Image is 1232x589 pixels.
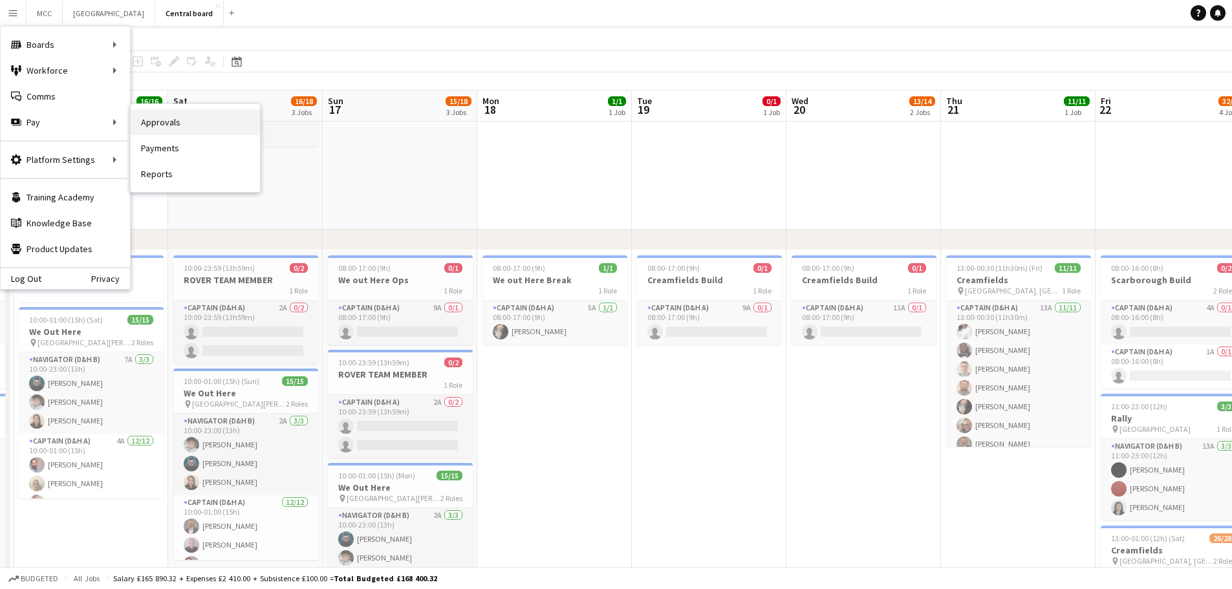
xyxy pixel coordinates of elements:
[19,352,164,434] app-card-role: Navigator (D&H B)7A3/310:00-23:00 (13h)[PERSON_NAME][PERSON_NAME][PERSON_NAME]
[173,414,318,495] app-card-role: Navigator (D&H B)2A3/310:00-23:00 (13h)[PERSON_NAME][PERSON_NAME][PERSON_NAME]
[21,574,58,583] span: Budgeted
[790,102,808,117] span: 20
[637,301,782,345] app-card-role: Captain (D&H A)9A0/108:00-17:00 (9h)
[1,273,41,284] a: Log Out
[944,102,962,117] span: 21
[482,274,627,286] h3: We out Here Break
[1064,96,1090,106] span: 11/11
[131,161,260,187] a: Reports
[946,301,1091,532] app-card-role: Captain (D&H A)13A11/1113:00-00:30 (11h30m)[PERSON_NAME][PERSON_NAME][PERSON_NAME][PERSON_NAME][P...
[1119,556,1213,566] span: [GEOGRAPHIC_DATA], [GEOGRAPHIC_DATA]
[1111,263,1163,273] span: 08:00-16:00 (8h)
[328,395,473,458] app-card-role: Captain (D&H A)2A0/210:00-23:59 (13h59m)
[1,32,130,58] div: Boards
[91,273,130,284] a: Privacy
[328,350,473,458] app-job-card: 10:00-23:59 (13h59m)0/2ROVER TEAM MEMBER1 RoleCaptain (D&H A)2A0/210:00-23:59 (13h59m)
[131,135,260,161] a: Payments
[481,102,499,117] span: 18
[184,263,255,273] span: 10:00-23:59 (13h59m)
[173,387,318,399] h3: We Out Here
[29,315,103,325] span: 10:00-01:00 (15h) (Sat)
[1055,263,1081,273] span: 11/11
[907,286,926,295] span: 1 Role
[1,236,130,262] a: Product Updates
[173,301,318,363] app-card-role: Captain (D&H A)2A0/210:00-23:59 (13h59m)
[192,399,286,409] span: [GEOGRAPHIC_DATA][PERSON_NAME] [GEOGRAPHIC_DATA]
[910,107,935,117] div: 2 Jobs
[328,255,473,345] app-job-card: 08:00-17:00 (9h)0/1We out Here Ops1 RoleCaptain (D&H A)9A0/108:00-17:00 (9h)
[763,107,780,117] div: 1 Job
[1,83,130,109] a: Comms
[446,107,471,117] div: 3 Jobs
[609,107,625,117] div: 1 Job
[482,301,627,345] app-card-role: Captain (D&H A)5A1/108:00-17:00 (9h)[PERSON_NAME]
[1,184,130,210] a: Training Academy
[598,286,617,295] span: 1 Role
[792,255,936,345] app-job-card: 08:00-17:00 (9h)0/1Creamfields Build1 RoleCaptain (D&H A)11A0/108:00-17:00 (9h)
[792,95,808,107] span: Wed
[946,95,962,107] span: Thu
[292,107,316,117] div: 3 Jobs
[173,95,188,107] span: Sat
[328,95,343,107] span: Sun
[71,573,102,583] span: All jobs
[136,96,162,106] span: 16/16
[155,1,224,26] button: Central board
[173,274,318,286] h3: ROVER TEAM MEMBER
[446,96,471,106] span: 15/18
[127,315,153,325] span: 15/15
[635,102,652,117] span: 19
[608,96,626,106] span: 1/1
[1064,107,1089,117] div: 1 Job
[173,369,318,560] app-job-card: 10:00-01:00 (15h) (Sun)15/15We Out Here [GEOGRAPHIC_DATA][PERSON_NAME] [GEOGRAPHIC_DATA]2 RolesNa...
[1,147,130,173] div: Platform Settings
[338,471,415,480] span: 10:00-01:00 (15h) (Mon)
[173,255,318,363] app-job-card: 10:00-23:59 (13h59m)0/2ROVER TEAM MEMBER1 RoleCaptain (D&H A)2A0/210:00-23:59 (13h59m)
[282,376,308,386] span: 15/15
[956,263,1043,273] span: 13:00-00:30 (11h30m) (Fri)
[802,263,854,273] span: 08:00-17:00 (9h)
[1,109,130,135] div: Pay
[1099,102,1111,117] span: 22
[908,263,926,273] span: 0/1
[38,337,131,347] span: [GEOGRAPHIC_DATA][PERSON_NAME] [GEOGRAPHIC_DATA]
[289,286,308,295] span: 1 Role
[328,274,473,286] h3: We out Here Ops
[286,399,308,409] span: 2 Roles
[482,95,499,107] span: Mon
[328,369,473,380] h3: ROVER TEAM MEMBER
[637,255,782,345] app-job-card: 08:00-17:00 (9h)0/1Creamfields Build1 RoleCaptain (D&H A)9A0/108:00-17:00 (9h)
[647,263,700,273] span: 08:00-17:00 (9h)
[482,255,627,345] app-job-card: 08:00-17:00 (9h)1/1We out Here Break1 RoleCaptain (D&H A)5A1/108:00-17:00 (9h)[PERSON_NAME]
[637,95,652,107] span: Tue
[444,263,462,273] span: 0/1
[1111,533,1185,543] span: 13:00-01:00 (12h) (Sat)
[493,263,545,273] span: 08:00-17:00 (9h)
[444,286,462,295] span: 1 Role
[440,493,462,503] span: 2 Roles
[19,307,164,498] app-job-card: 10:00-01:00 (15h) (Sat)15/15We Out Here [GEOGRAPHIC_DATA][PERSON_NAME] [GEOGRAPHIC_DATA]2 RolesNa...
[171,102,188,117] span: 16
[338,358,409,367] span: 10:00-23:59 (13h59m)
[290,263,308,273] span: 0/2
[1119,424,1191,434] span: [GEOGRAPHIC_DATA]
[326,102,343,117] span: 17
[328,482,473,493] h3: We Out Here
[946,274,1091,286] h3: Creamfields
[131,109,260,135] a: Approvals
[762,96,781,106] span: 0/1
[291,96,317,106] span: 16/18
[909,96,935,106] span: 13/14
[334,573,437,583] span: Total Budgeted £168 400.32
[946,255,1091,447] div: 13:00-00:30 (11h30m) (Fri)11/11Creamfields [GEOGRAPHIC_DATA], [GEOGRAPHIC_DATA]1 RoleCaptain (D&H...
[1062,286,1081,295] span: 1 Role
[131,337,153,347] span: 2 Roles
[63,1,155,26] button: [GEOGRAPHIC_DATA]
